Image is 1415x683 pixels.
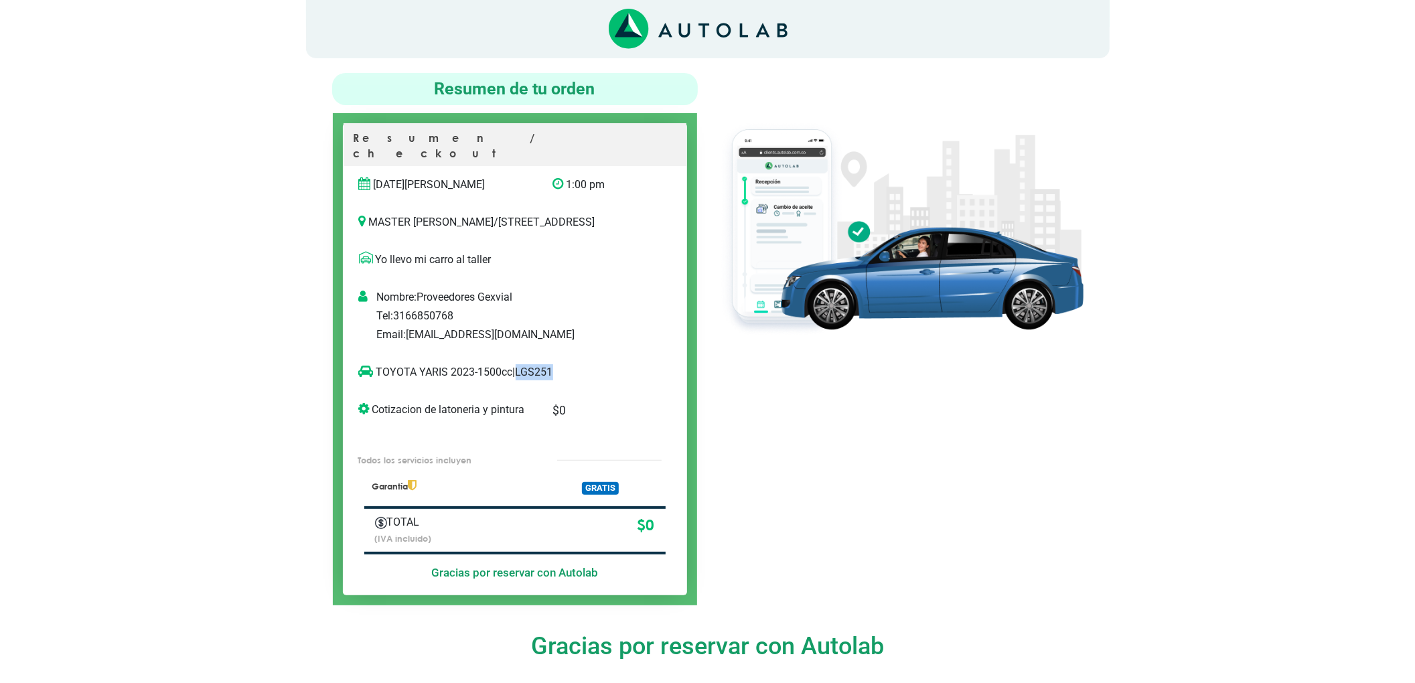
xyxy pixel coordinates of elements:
p: Tel: 3166850768 [376,308,681,324]
p: $ 0 [500,514,654,537]
p: Cotizacion de latoneria y pintura [359,402,532,418]
p: Todos los servicios incluyen [358,454,529,467]
p: $ 0 [552,402,643,419]
span: GRATIS [582,482,619,495]
p: 1:00 pm [552,177,643,193]
h5: Gracias por reservar con Autolab [364,566,666,579]
small: (IVA incluido) [375,533,432,544]
p: Email: [EMAIL_ADDRESS][DOMAIN_NAME] [376,327,681,343]
p: Resumen / checkout [354,131,676,166]
img: Autobooking-Iconos-23.png [375,517,387,529]
p: [DATE][PERSON_NAME] [359,177,532,193]
a: Link al sitio de autolab [609,22,788,35]
p: Yo llevo mi carro al taller [359,252,671,268]
p: Nombre: Proveedores Gexvial [376,289,681,305]
p: TOTAL [375,514,480,530]
h4: Resumen de tu orden [338,78,692,100]
p: MASTER [PERSON_NAME] / [STREET_ADDRESS] [359,214,671,230]
p: Garantía [372,480,533,493]
h4: Gracias por reservar con Autolab [306,632,1110,660]
p: TOYOTA YARIS 2023-1500cc | LGS251 [359,364,644,380]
